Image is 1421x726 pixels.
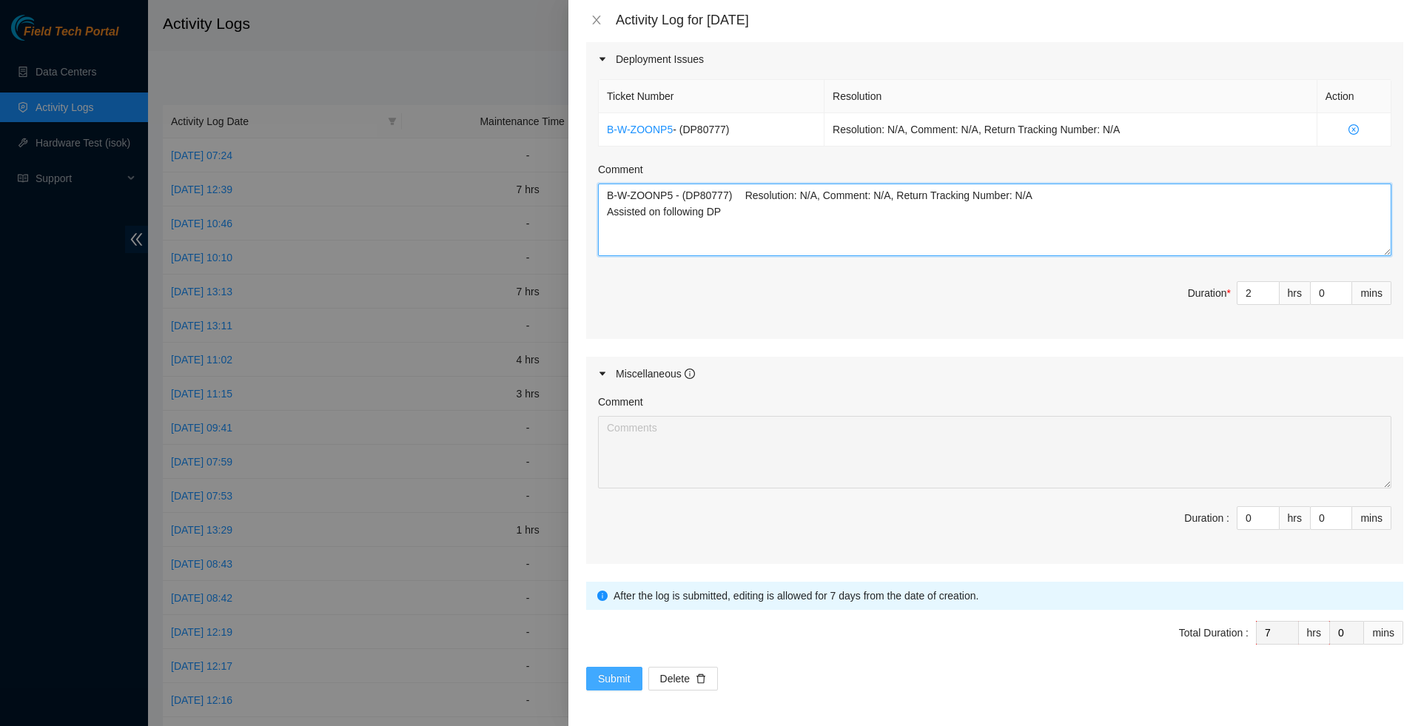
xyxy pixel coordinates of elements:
[616,366,695,382] div: Miscellaneous
[1280,506,1311,530] div: hrs
[616,12,1403,28] div: Activity Log for [DATE]
[586,42,1403,76] div: Deployment Issues
[696,673,706,685] span: delete
[591,14,602,26] span: close
[1326,124,1383,135] span: close-circle
[599,80,824,113] th: Ticket Number
[598,670,631,687] span: Submit
[598,369,607,378] span: caret-right
[1280,281,1311,305] div: hrs
[598,184,1391,256] textarea: Comment
[660,670,690,687] span: Delete
[1184,510,1229,526] div: Duration :
[685,369,695,379] span: info-circle
[586,667,642,690] button: Submit
[586,13,607,27] button: Close
[598,416,1391,488] textarea: Comment
[1352,506,1391,530] div: mins
[598,55,607,64] span: caret-right
[598,394,643,410] label: Comment
[648,667,718,690] button: Deletedelete
[1317,80,1391,113] th: Action
[1188,285,1231,301] div: Duration
[607,124,673,135] a: B-W-ZOONP5
[1364,621,1403,645] div: mins
[1299,621,1330,645] div: hrs
[611,588,1389,604] div: After the log is submitted, editing is allowed for 7 days from the date of creation.
[1352,281,1391,305] div: mins
[824,113,1317,147] td: Resolution: N/A, Comment: N/A, Return Tracking Number: N/A
[598,161,643,178] label: Comment
[824,80,1317,113] th: Resolution
[586,357,1403,391] div: Miscellaneous info-circle
[673,124,729,135] span: - ( DP80777 )
[597,591,608,601] span: info-circle
[1179,625,1249,641] div: Total Duration :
